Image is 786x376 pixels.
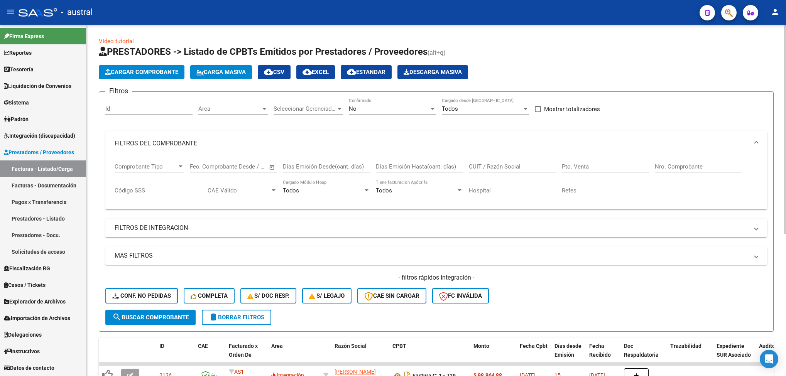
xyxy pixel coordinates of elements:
[624,343,659,358] span: Doc Respaldatoria
[357,288,426,303] button: CAE SIN CARGAR
[99,38,134,45] a: Video tutorial
[105,288,178,303] button: Conf. no pedidas
[331,338,389,372] datatable-header-cell: Razón Social
[247,292,290,299] span: S/ Doc Resp.
[268,163,277,172] button: Open calendar
[274,105,336,112] span: Seleccionar Gerenciador
[159,343,164,349] span: ID
[196,69,246,76] span: Carga Masiva
[198,343,208,349] span: CAE
[470,338,517,372] datatable-header-cell: Monto
[240,288,297,303] button: S/ Doc Resp.
[554,343,581,358] span: Días desde Emisión
[61,4,93,21] span: - austral
[586,338,621,372] datatable-header-cell: Fecha Recibido
[392,343,406,349] span: CPBT
[442,105,458,112] span: Todos
[184,288,235,303] button: Completa
[4,82,71,90] span: Liquidación de Convenios
[6,7,15,17] mat-icon: menu
[4,297,66,306] span: Explorador de Archivos
[112,312,122,322] mat-icon: search
[309,292,345,299] span: S/ legajo
[209,314,264,321] span: Borrar Filtros
[517,338,551,372] datatable-header-cell: Fecha Cpbt
[208,187,270,194] span: CAE Válido
[397,65,468,79] app-download-masive: Descarga masiva de comprobantes (adjuntos)
[4,132,75,140] span: Integración (discapacidad)
[115,251,749,260] mat-panel-title: MAS FILTROS
[4,314,70,322] span: Importación de Archivos
[99,46,428,57] span: PRESTADORES -> Listado de CPBTs Emitidos por Prestadores / Proveedores
[4,65,34,74] span: Tesorería
[264,69,284,76] span: CSV
[191,292,228,299] span: Completa
[544,105,600,114] span: Mostrar totalizadores
[105,246,767,265] mat-expansion-panel-header: MAS FILTROS
[209,312,218,322] mat-icon: delete
[4,364,54,372] span: Datos de contacto
[473,343,489,349] span: Monto
[589,343,611,358] span: Fecha Recibido
[105,310,196,325] button: Buscar Comprobante
[105,69,178,76] span: Cargar Comprobante
[271,343,283,349] span: Area
[202,310,271,325] button: Borrar Filtros
[397,65,468,79] button: Descarga Masiva
[283,187,299,194] span: Todos
[229,343,258,358] span: Facturado x Orden De
[198,105,261,112] span: Area
[264,67,273,76] mat-icon: cloud_download
[347,67,356,76] mat-icon: cloud_download
[99,65,184,79] button: Cargar Comprobante
[621,338,667,372] datatable-header-cell: Doc Respaldatoria
[4,49,32,57] span: Reportes
[717,343,751,358] span: Expediente SUR Asociado
[105,156,767,210] div: FILTROS DEL COMPROBANTE
[302,288,352,303] button: S/ legajo
[105,219,767,237] mat-expansion-panel-header: FILTROS DE INTEGRACION
[112,292,171,299] span: Conf. no pedidas
[226,338,268,372] datatable-header-cell: Facturado x Orden De
[112,314,189,321] span: Buscar Comprobante
[4,32,44,40] span: Firma Express
[4,347,40,356] span: Instructivos
[4,98,29,107] span: Sistema
[670,343,701,349] span: Trazabilidad
[190,65,252,79] button: Carga Masiva
[4,281,46,289] span: Casos / Tickets
[404,69,462,76] span: Descarga Masiva
[115,139,749,148] mat-panel-title: FILTROS DEL COMPROBANTE
[115,224,749,232] mat-panel-title: FILTROS DE INTEGRACION
[4,264,50,273] span: Fiscalización RG
[105,273,767,282] h4: - filtros rápidos Integración -
[296,65,335,79] button: EXCEL
[258,65,291,79] button: CSV
[364,292,419,299] span: CAE SIN CARGAR
[520,343,548,349] span: Fecha Cpbt
[759,343,782,349] span: Auditoria
[347,69,385,76] span: Estandar
[303,67,312,76] mat-icon: cloud_download
[551,338,586,372] datatable-header-cell: Días desde Emisión
[268,338,320,372] datatable-header-cell: Area
[222,163,259,170] input: End date
[389,338,470,372] datatable-header-cell: CPBT
[105,86,132,96] h3: Filtros
[760,350,778,368] div: Open Intercom Messenger
[428,49,446,56] span: (alt+q)
[156,338,195,372] datatable-header-cell: ID
[190,163,215,170] input: Start date
[341,65,392,79] button: Estandar
[376,187,392,194] span: Todos
[195,338,226,372] datatable-header-cell: CAE
[335,369,376,375] span: [PERSON_NAME]
[713,338,756,372] datatable-header-cell: Expediente SUR Asociado
[115,163,177,170] span: Comprobante Tipo
[4,330,42,339] span: Delegaciones
[303,69,329,76] span: EXCEL
[349,105,357,112] span: No
[432,288,489,303] button: FC Inválida
[439,292,482,299] span: FC Inválida
[335,343,367,349] span: Razón Social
